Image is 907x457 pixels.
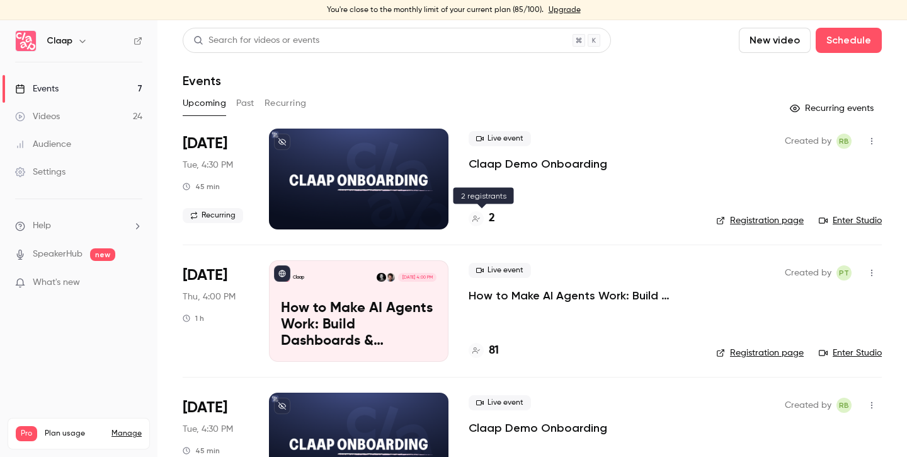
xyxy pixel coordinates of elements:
[281,301,436,349] p: How to Make AI Agents Work: Build Dashboards & Automations with Claap MCP
[469,288,696,303] a: How to Make AI Agents Work: Build Dashboards & Automations with Claap MCP
[716,214,804,227] a: Registration page
[183,159,233,171] span: Tue, 4:30 PM
[819,214,882,227] a: Enter Studio
[816,28,882,53] button: Schedule
[836,134,852,149] span: Robin Bonduelle
[33,248,83,261] a: SpeakerHub
[469,131,531,146] span: Live event
[489,342,499,359] h4: 81
[839,398,849,413] span: RB
[469,420,607,436] a: Claap Demo Onboarding
[785,398,831,413] span: Created by
[15,138,71,151] div: Audience
[183,260,249,361] div: Sep 11 Thu, 4:00 PM (Europe/Lisbon)
[47,35,72,47] h6: Claap
[183,398,227,418] span: [DATE]
[16,426,37,441] span: Pro
[183,93,226,113] button: Upcoming
[819,347,882,359] a: Enter Studio
[111,429,142,439] a: Manage
[183,446,220,456] div: 45 min
[469,342,499,359] a: 81
[839,134,849,149] span: RB
[183,313,204,323] div: 1 h
[15,83,59,95] div: Events
[739,28,811,53] button: New video
[377,273,385,282] img: Robin Bonduelle
[293,274,304,281] p: Claap
[386,273,395,282] img: Pierre Touzeau
[193,34,319,47] div: Search for videos or events
[183,73,221,88] h1: Events
[265,93,307,113] button: Recurring
[785,265,831,281] span: Created by
[183,423,233,436] span: Tue, 4:30 PM
[15,166,66,178] div: Settings
[183,134,227,154] span: [DATE]
[183,291,236,303] span: Thu, 4:00 PM
[33,219,51,233] span: Help
[15,110,60,123] div: Videos
[469,210,495,227] a: 2
[45,429,104,439] span: Plan usage
[183,129,249,229] div: Sep 9 Tue, 5:30 PM (Europe/Paris)
[785,134,831,149] span: Created by
[398,273,436,282] span: [DATE] 4:00 PM
[15,219,142,233] li: help-dropdown-opener
[469,263,531,278] span: Live event
[716,347,804,359] a: Registration page
[549,5,581,15] a: Upgrade
[90,248,115,261] span: new
[836,265,852,281] span: Pierre Touzeau
[33,276,80,289] span: What's new
[489,210,495,227] h4: 2
[16,31,36,51] img: Claap
[127,277,142,289] iframe: Noticeable Trigger
[183,182,220,192] div: 45 min
[836,398,852,413] span: Robin Bonduelle
[469,395,531,410] span: Live event
[784,98,882,119] button: Recurring events
[183,265,227,286] span: [DATE]
[236,93,254,113] button: Past
[839,265,849,281] span: PT
[183,208,243,223] span: Recurring
[269,260,448,361] a: How to Make AI Agents Work: Build Dashboards & Automations with Claap MCPClaapPierre TouzeauRobin...
[469,156,607,171] a: Claap Demo Onboarding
